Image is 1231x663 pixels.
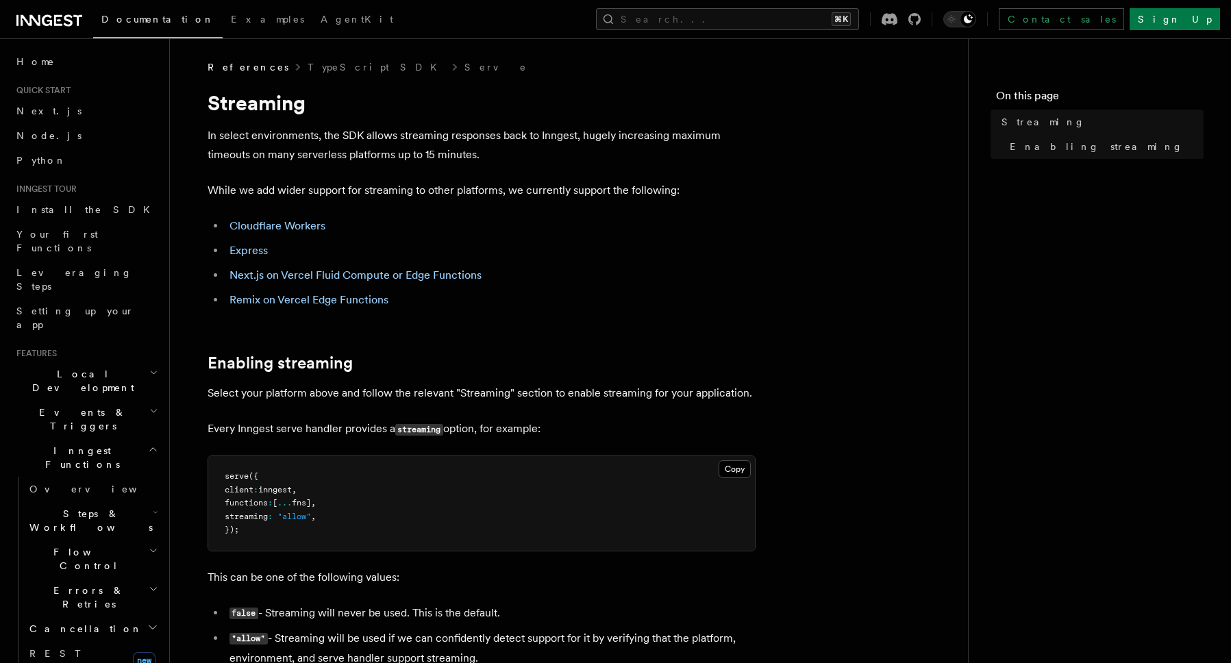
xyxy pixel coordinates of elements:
[268,498,273,508] span: :
[93,4,223,38] a: Documentation
[996,110,1204,134] a: Streaming
[225,471,249,481] span: serve
[208,181,756,200] p: While we add wider support for streaming to other platforms, we currently support the following:
[101,14,214,25] span: Documentation
[11,85,71,96] span: Quick start
[11,400,161,438] button: Events & Triggers
[11,405,149,433] span: Events & Triggers
[596,8,859,30] button: Search...⌘K
[24,540,161,578] button: Flow Control
[223,4,312,37] a: Examples
[16,305,134,330] span: Setting up your app
[308,60,445,74] a: TypeScript SDK
[229,244,268,257] a: Express
[11,123,161,148] a: Node.js
[208,126,756,164] p: In select environments, the SDK allows streaming responses back to Inngest, hugely increasing max...
[24,545,149,573] span: Flow Control
[24,477,161,501] a: Overview
[996,88,1204,110] h4: On this page
[24,622,142,636] span: Cancellation
[1004,134,1204,159] a: Enabling streaming
[16,229,98,253] span: Your first Functions
[24,578,161,616] button: Errors & Retries
[16,204,158,215] span: Install the SDK
[1130,8,1220,30] a: Sign Up
[208,90,756,115] h1: Streaming
[11,438,161,477] button: Inngest Functions
[229,293,388,306] a: Remix on Vercel Edge Functions
[208,568,756,587] p: This can be one of the following values:
[208,353,353,373] a: Enabling streaming
[225,603,756,623] li: - Streaming will never be used. This is the default.
[312,4,401,37] a: AgentKit
[249,471,258,481] span: ({
[11,49,161,74] a: Home
[225,525,239,534] span: });
[268,512,273,521] span: :
[225,498,268,508] span: functions
[225,485,253,495] span: client
[11,222,161,260] a: Your first Functions
[395,424,443,436] code: streaming
[277,512,311,521] span: "allow"
[225,512,268,521] span: streaming
[292,485,297,495] span: ,
[16,267,132,292] span: Leveraging Steps
[16,105,82,116] span: Next.js
[11,362,161,400] button: Local Development
[464,60,527,74] a: Serve
[292,498,311,508] span: fns]
[11,148,161,173] a: Python
[208,60,288,74] span: References
[277,498,292,508] span: ...
[1010,140,1183,153] span: Enabling streaming
[24,501,161,540] button: Steps & Workflows
[311,498,316,508] span: ,
[16,130,82,141] span: Node.js
[208,384,756,403] p: Select your platform above and follow the relevant "Streaming" section to enable streaming for yo...
[943,11,976,27] button: Toggle dark mode
[208,419,756,439] p: Every Inngest serve handler provides a option, for example:
[832,12,851,26] kbd: ⌘K
[16,155,66,166] span: Python
[11,348,57,359] span: Features
[24,616,161,641] button: Cancellation
[273,498,277,508] span: [
[999,8,1124,30] a: Contact sales
[11,184,77,195] span: Inngest tour
[1002,115,1085,129] span: Streaming
[16,55,55,68] span: Home
[321,14,393,25] span: AgentKit
[24,584,149,611] span: Errors & Retries
[11,260,161,299] a: Leveraging Steps
[229,219,325,232] a: Cloudflare Workers
[231,14,304,25] span: Examples
[11,197,161,222] a: Install the SDK
[11,299,161,337] a: Setting up your app
[24,507,153,534] span: Steps & Workflows
[719,460,751,478] button: Copy
[11,367,149,395] span: Local Development
[229,633,268,645] code: "allow"
[229,268,482,282] a: Next.js on Vercel Fluid Compute or Edge Functions
[311,512,316,521] span: ,
[11,99,161,123] a: Next.js
[258,485,292,495] span: inngest
[229,608,258,619] code: false
[29,484,171,495] span: Overview
[253,485,258,495] span: :
[11,444,148,471] span: Inngest Functions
